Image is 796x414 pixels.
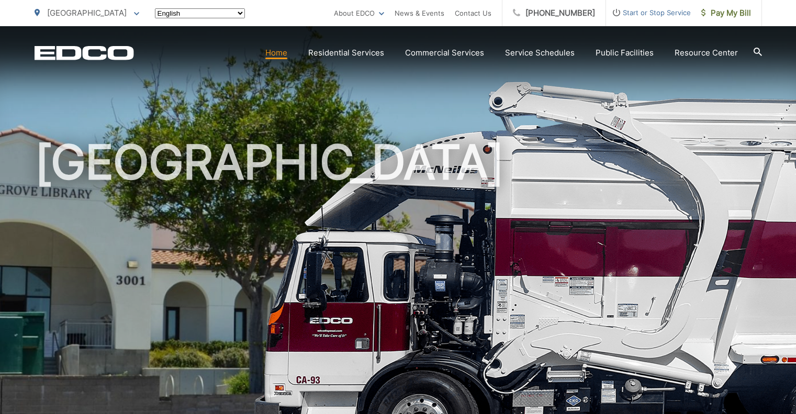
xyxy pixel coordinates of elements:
[701,7,751,19] span: Pay My Bill
[47,8,127,18] span: [GEOGRAPHIC_DATA]
[505,47,575,59] a: Service Schedules
[455,7,491,19] a: Contact Us
[308,47,384,59] a: Residential Services
[35,46,134,60] a: EDCD logo. Return to the homepage.
[265,47,287,59] a: Home
[334,7,384,19] a: About EDCO
[405,47,484,59] a: Commercial Services
[155,8,245,18] select: Select a language
[395,7,444,19] a: News & Events
[675,47,738,59] a: Resource Center
[596,47,654,59] a: Public Facilities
